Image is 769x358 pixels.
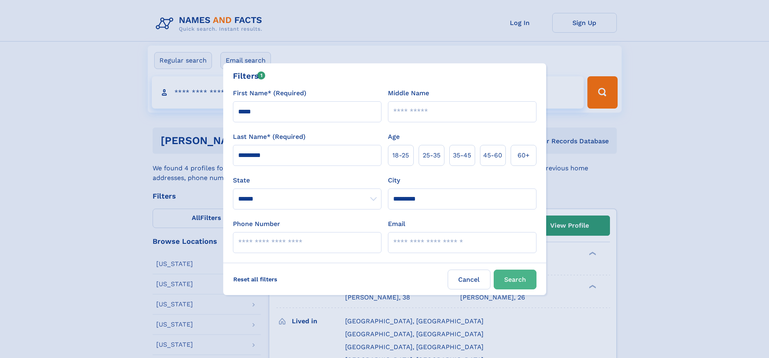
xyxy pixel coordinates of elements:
[483,151,502,160] span: 45‑60
[388,176,400,185] label: City
[494,270,536,289] button: Search
[453,151,471,160] span: 35‑45
[448,270,490,289] label: Cancel
[233,88,306,98] label: First Name* (Required)
[233,176,381,185] label: State
[388,88,429,98] label: Middle Name
[392,151,409,160] span: 18‑25
[233,70,266,82] div: Filters
[233,132,306,142] label: Last Name* (Required)
[228,270,283,289] label: Reset all filters
[233,219,280,229] label: Phone Number
[388,219,405,229] label: Email
[388,132,400,142] label: Age
[423,151,440,160] span: 25‑35
[518,151,530,160] span: 60+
